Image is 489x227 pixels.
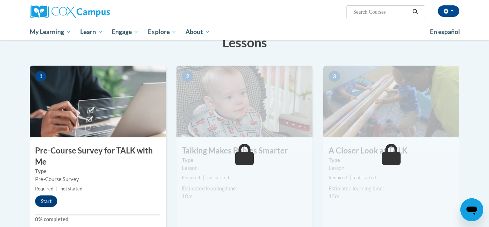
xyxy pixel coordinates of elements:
[80,28,103,36] span: Learn
[60,186,82,191] span: not started
[35,167,160,175] label: Type
[148,28,176,36] span: Explore
[430,28,460,36] span: En español
[30,145,166,167] h3: Pre-Course Survey for TALK with Me
[350,175,351,180] span: |
[329,71,340,82] span: 3
[329,185,454,193] div: Estimated learning time:
[185,28,210,36] span: About
[35,175,160,183] div: Pre-Course Survey
[425,24,465,39] a: En español
[56,186,58,191] span: |
[353,8,410,16] input: Search Courses
[182,185,307,193] div: Estimated learning time:
[30,66,166,137] img: Course Image
[182,175,200,180] span: Required
[329,175,347,180] span: Required
[207,175,229,180] span: not started
[182,193,193,199] span: 10m
[30,28,71,36] span: My Learning
[182,71,193,82] span: 2
[181,24,215,40] a: About
[35,71,47,82] span: 1
[35,216,160,223] label: 0% completed
[410,8,421,16] button: Search
[30,33,459,51] h3: Lessons
[329,156,454,164] label: Type
[76,24,107,40] a: Learn
[438,5,459,17] button: Account Settings
[35,186,53,191] span: Required
[30,5,166,18] a: Cox Campus
[329,164,454,172] div: Lesson
[25,24,76,40] a: My Learning
[354,175,376,180] span: not started
[176,145,313,156] h3: Talking Makes Babies Smarter
[35,195,57,207] button: Start
[329,193,339,199] span: 15m
[323,145,459,156] h3: A Closer Look at TALK
[182,156,307,164] label: Type
[30,5,110,18] img: Cox Campus
[107,24,143,40] a: Engage
[112,28,139,36] span: Engage
[323,66,459,137] img: Course Image
[176,66,313,137] img: Course Image
[460,198,483,221] iframe: Button to launch messaging window
[182,164,307,172] div: Lesson
[203,175,204,180] span: |
[143,24,181,40] a: Explore
[19,24,470,40] div: Main menu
